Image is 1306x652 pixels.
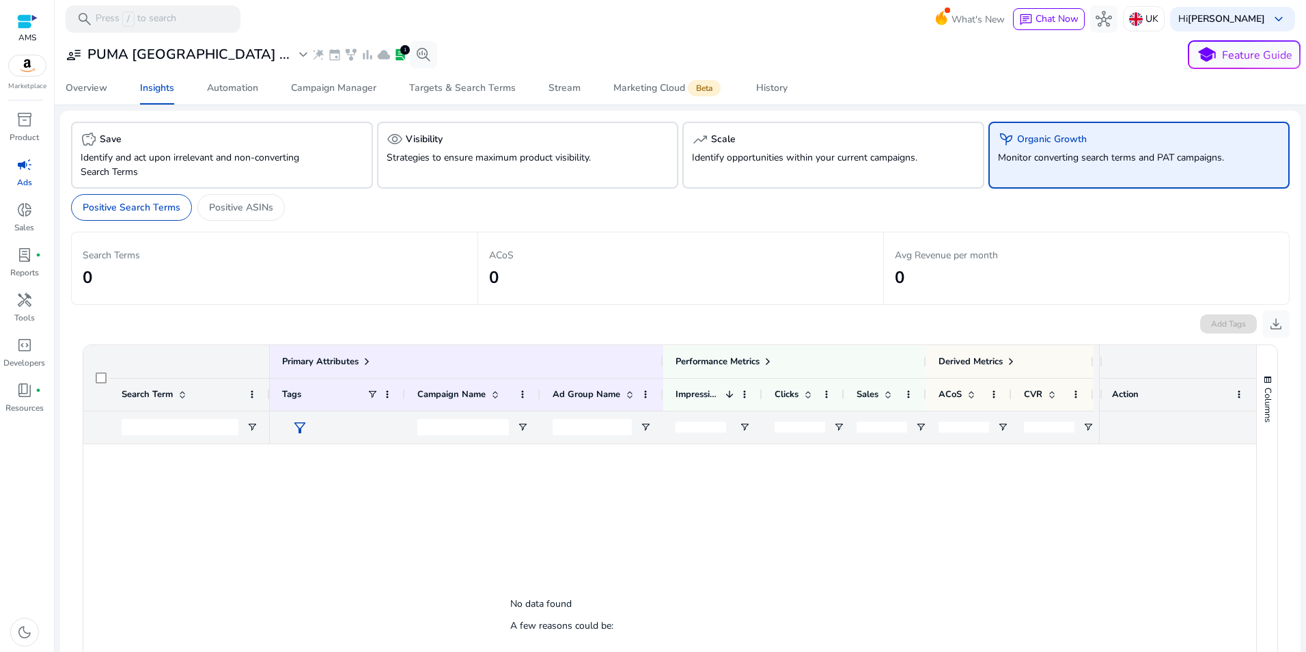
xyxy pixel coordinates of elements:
h5: Save [100,134,122,146]
p: Strategies to ensure maximum product visibility. [387,150,622,165]
span: ACoS [939,388,962,400]
p: AMS [17,31,38,44]
p: A few reasons could be: [510,619,613,632]
p: Positive ASINs [209,200,273,215]
p: Monitor converting search terms and PAT campaigns. [998,150,1234,165]
div: History [756,83,788,93]
p: Ads [17,176,32,189]
h5: Scale [711,134,736,146]
span: savings [81,131,97,148]
p: Feature Guide [1222,47,1292,64]
button: Open Filter Menu [915,422,926,433]
span: Derived Metrics [939,355,1003,368]
h3: PUMA [GEOGRAPHIC_DATA] ... [87,46,290,63]
p: No data found [510,597,572,610]
div: Marketing Cloud [613,83,723,94]
span: user_attributes [66,46,82,63]
img: amazon.svg [9,55,46,76]
p: Marketplace [8,81,46,92]
button: Open Filter Menu [517,422,528,433]
button: schoolFeature Guide [1188,40,1301,69]
button: Open Filter Menu [640,422,651,433]
p: Identify opportunities within your current campaigns. [692,150,928,165]
span: search_insights [415,46,432,63]
b: [PERSON_NAME] [1188,12,1265,25]
p: Resources [5,402,44,414]
div: Stream [548,83,581,93]
button: Open Filter Menu [997,422,1008,433]
h5: Organic Growth [1017,134,1087,146]
p: Identify and act upon irrelevant and non-converting Search Terms [81,150,316,179]
span: campaign [16,157,33,173]
h2: 0 [83,268,467,288]
button: Open Filter Menu [247,422,258,433]
span: event [328,48,342,62]
div: 1 [400,45,410,55]
h2: 0 [489,268,873,288]
span: Tags [282,388,301,400]
span: wand_stars [311,48,325,62]
span: Columns [1262,388,1274,422]
span: What's New [951,8,1005,31]
span: chat [1019,13,1033,27]
button: Open Filter Menu [833,422,844,433]
span: Primary Attributes [282,355,359,368]
span: hub [1096,11,1112,27]
span: Chat Now [1036,12,1079,25]
span: trending_up [692,131,708,148]
span: Ad Group Name [553,388,620,400]
span: psychiatry [998,131,1014,148]
p: ACoS [489,248,873,262]
p: Sales [14,221,34,234]
span: Clicks [775,388,798,400]
p: Press to search [96,12,176,27]
span: code_blocks [16,337,33,353]
span: inventory_2 [16,111,33,128]
button: download [1262,310,1290,338]
input: Campaign Name Filter Input [417,419,509,435]
span: search [77,11,93,27]
span: Sales [857,388,878,400]
p: Developers [3,357,45,369]
span: lab_profile [393,48,407,62]
span: download [1268,316,1284,332]
span: filter_alt [292,420,308,436]
span: family_history [344,48,358,62]
div: Campaign Manager [291,83,376,93]
div: Automation [207,83,258,93]
button: Open Filter Menu [739,422,750,433]
button: Open Filter Menu [1083,422,1094,433]
span: dark_mode [16,624,33,640]
span: / [122,12,135,27]
span: donut_small [16,202,33,218]
span: book_4 [16,382,33,398]
input: Search Term Filter Input [122,419,238,435]
span: Campaign Name [417,388,486,400]
p: Hi [1178,14,1265,24]
span: keyboard_arrow_down [1270,11,1287,27]
span: handyman [16,292,33,308]
span: Action [1112,388,1139,400]
span: Beta [688,80,721,96]
div: Targets & Search Terms [409,83,516,93]
p: Product [10,131,39,144]
h2: 0 [895,268,1278,288]
span: bar_chart [361,48,374,62]
span: Impressions [676,388,720,400]
div: Insights [140,83,174,93]
p: Search Terms [83,248,467,262]
button: chatChat Now [1013,8,1085,30]
span: fiber_manual_record [36,388,41,393]
span: Search Term [122,388,173,400]
span: cloud [377,48,391,62]
button: hub [1090,5,1117,33]
p: Reports [10,267,39,279]
p: Positive Search Terms [83,200,180,215]
span: CVR [1024,388,1042,400]
span: expand_more [295,46,311,63]
button: search_insights [410,41,437,68]
span: lab_profile [16,247,33,263]
h5: Visibility [406,134,443,146]
span: visibility [387,131,403,148]
p: Avg Revenue per month [895,248,1278,262]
